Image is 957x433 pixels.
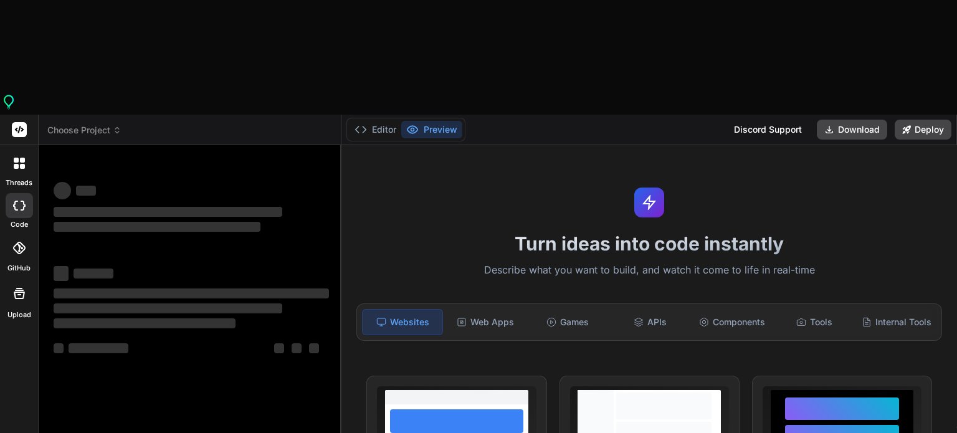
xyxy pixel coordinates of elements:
[76,186,96,196] span: ‌
[817,120,887,140] button: Download
[726,120,809,140] div: Discord Support
[74,269,113,278] span: ‌
[401,121,462,138] button: Preview
[7,310,31,320] label: Upload
[350,121,401,138] button: Editor
[54,207,282,217] span: ‌
[610,309,690,335] div: APIs
[274,343,284,353] span: ‌
[6,178,32,188] label: threads
[292,343,302,353] span: ‌
[445,309,525,335] div: Web Apps
[54,222,260,232] span: ‌
[54,182,71,199] span: ‌
[774,309,854,335] div: Tools
[692,309,772,335] div: Components
[47,124,121,136] span: Choose Project
[11,219,28,230] label: code
[54,303,282,313] span: ‌
[54,288,329,298] span: ‌
[7,263,31,274] label: GitHub
[349,262,950,278] p: Describe what you want to build, and watch it come to life in real-time
[54,266,69,281] span: ‌
[528,309,607,335] div: Games
[895,120,951,140] button: Deploy
[54,318,236,328] span: ‌
[69,343,128,353] span: ‌
[309,343,319,353] span: ‌
[362,309,443,335] div: Websites
[54,343,64,353] span: ‌
[349,232,950,255] h1: Turn ideas into code instantly
[857,309,936,335] div: Internal Tools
